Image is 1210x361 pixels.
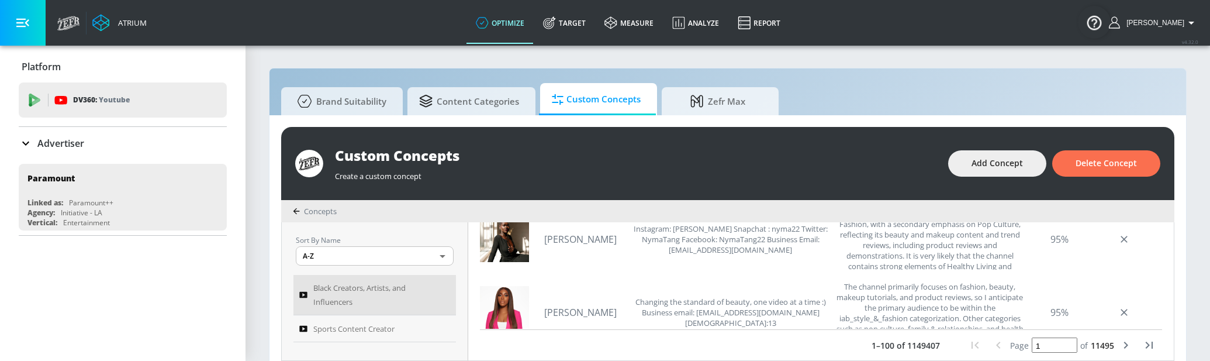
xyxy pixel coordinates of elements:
[335,146,936,165] div: Custom Concepts
[1032,338,1077,353] input: page
[1031,208,1089,270] div: 95%
[37,137,84,150] p: Advertiser
[544,306,626,319] a: [PERSON_NAME]
[19,82,227,118] div: DV360: Youtube
[1052,150,1160,177] button: Delete Concept
[632,208,829,270] div: Instagram: Nyma Tang Snapchat : nyma22 Twitter: NymaTang Facebook: NymaTang22 Business Email: bus...
[835,208,1025,270] div: This channel is overwhelmingly focused on Style & Fashion, with a secondary emphasis on Pop Cultu...
[99,94,130,106] p: Youtube
[595,2,663,44] a: measure
[972,156,1023,171] span: Add Concept
[1114,334,1138,357] button: next page
[113,18,147,28] div: Atrium
[63,218,110,228] div: Entertainment
[293,87,386,115] span: Brand Suitability
[19,50,227,83] div: Platform
[27,198,63,208] div: Linked as:
[313,281,434,309] span: Black Creators, Artists, and Influencers
[728,2,790,44] a: Report
[1076,156,1137,171] span: Delete Concept
[1182,39,1198,45] span: v 4.32.0
[1031,281,1089,343] div: 95%
[296,234,454,246] p: Sort By Name
[92,14,147,32] a: Atrium
[73,94,130,106] p: DV360:
[534,2,595,44] a: Target
[419,87,519,115] span: Content Categories
[293,206,337,216] div: Concepts
[663,2,728,44] a: Analyze
[632,281,829,343] div: Changing the standard of beauty, one video at a time :) Business email: management@jackieaina.com...
[835,281,1025,343] div: The channel primarily focuses on fashion, beauty, makeup tutorials, and product reviews, so I ant...
[480,286,529,335] img: UCzJIliq68IHSn-Kwgjeg2AQ
[61,208,102,218] div: Initiative - LA
[22,60,61,73] p: Platform
[1010,338,1114,353] div: Set page and press "Enter"
[27,208,55,218] div: Agency:
[69,198,113,208] div: Paramount++
[296,246,454,266] div: A-Z
[1078,6,1111,39] button: Open Resource Center
[293,275,456,315] a: Black Creators, Artists, and Influencers
[335,165,936,181] div: Create a custom concept
[27,218,57,228] div: Vertical:
[466,2,534,44] a: optimize
[1122,19,1184,27] span: login as: lekhraj.bhadava@zefr.com
[304,206,337,216] span: Concepts
[27,173,75,184] div: Paramount
[480,213,529,262] img: UCroDJPcFCf6DBmHns6Xeb8g
[948,150,1046,177] button: Add Concept
[1138,334,1161,357] button: last page
[673,87,762,115] span: Zefr Max
[872,339,940,352] p: 1–100 of 1149407
[19,164,227,231] div: ParamountLinked as:Paramount++Agency:Initiative - LAVertical:Entertainment
[313,322,395,336] span: Sports Content Creator
[19,127,227,160] div: Advertiser
[544,233,626,246] a: [PERSON_NAME]
[1091,340,1114,351] span: 11495
[1109,16,1198,30] button: [PERSON_NAME]
[552,85,641,114] span: Custom Concepts
[293,315,456,342] a: Sports Content Creator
